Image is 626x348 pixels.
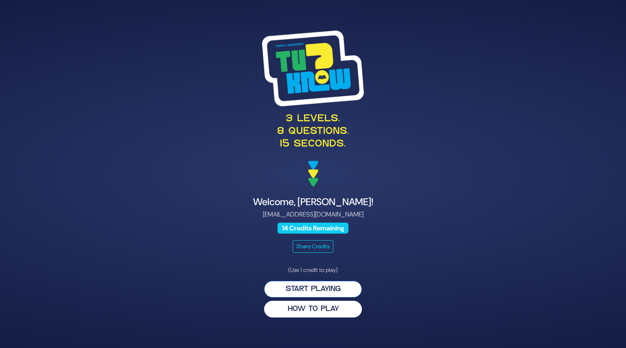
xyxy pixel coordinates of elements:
p: 3 levels. 8 questions. 15 seconds. [114,113,512,151]
p: (Use 1 credit to play) [264,266,362,274]
button: Start Playing [264,281,362,298]
button: Share Credits [293,240,333,253]
img: decoration arrows [308,161,318,187]
span: 14 Credits Remaining [278,223,348,234]
h4: Welcome, [PERSON_NAME]! [114,196,512,208]
button: HOW TO PLAY [264,301,362,317]
p: [EMAIL_ADDRESS][DOMAIN_NAME] [114,210,512,219]
img: Tournament Logo [262,31,364,106]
